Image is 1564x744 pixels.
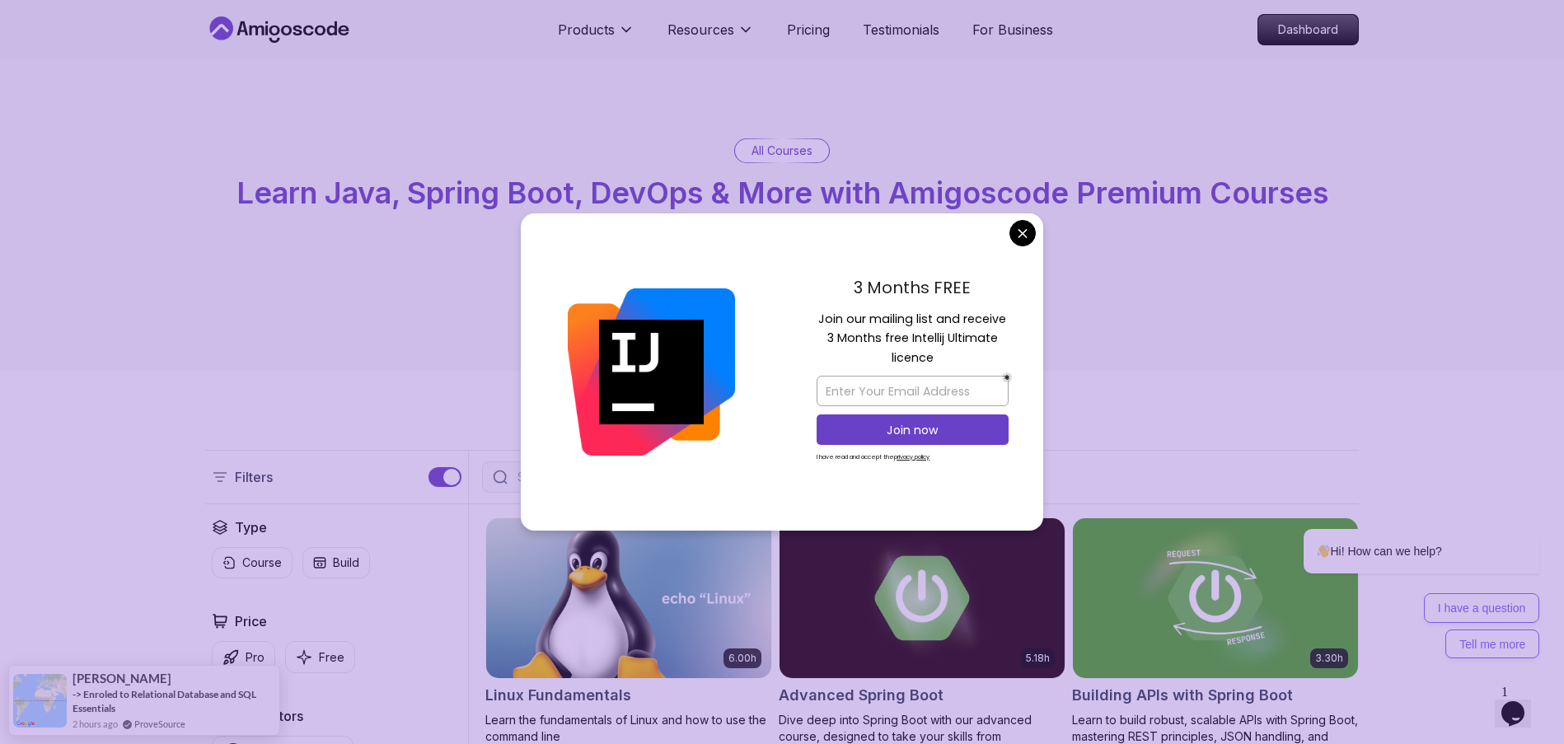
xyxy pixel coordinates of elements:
[486,518,771,678] img: Linux Fundamentals card
[1073,518,1358,678] img: Building APIs with Spring Boot card
[235,517,267,537] h2: Type
[319,649,344,666] p: Free
[242,554,282,571] p: Course
[73,671,171,686] span: [PERSON_NAME]
[134,717,185,731] a: ProveSource
[235,611,267,631] h2: Price
[73,688,82,700] span: ->
[787,20,830,40] a: Pricing
[1251,380,1548,670] iframe: chat widget
[1257,14,1359,45] a: Dashboard
[73,717,118,731] span: 2 hours ago
[13,674,67,728] img: provesource social proof notification image
[667,20,734,40] p: Resources
[212,547,293,578] button: Course
[752,143,812,159] p: All Courses
[780,518,1065,678] img: Advanced Spring Boot card
[779,684,944,707] h2: Advanced Spring Boot
[505,222,1059,292] p: Master in-demand skills like Java, Spring Boot, DevOps, React, and more through hands-on, expert-...
[236,175,1328,211] span: Learn Java, Spring Boot, DevOps & More with Amigoscode Premium Courses
[246,649,265,666] p: Pro
[972,20,1053,40] a: For Business
[285,641,355,673] button: Free
[728,652,756,665] p: 6.00h
[863,20,939,40] a: Testimonials
[667,20,754,53] button: Resources
[1495,678,1548,728] iframe: chat widget
[302,547,370,578] button: Build
[333,554,359,571] p: Build
[558,20,615,40] p: Products
[1072,684,1293,707] h2: Building APIs with Spring Boot
[73,688,256,714] a: Enroled to Relational Database and SQL Essentials
[558,20,634,53] button: Products
[235,467,273,487] p: Filters
[212,641,275,673] button: Pro
[485,684,631,707] h2: Linux Fundamentals
[1258,15,1358,44] p: Dashboard
[514,469,867,485] input: Search Java, React, Spring boot ...
[1026,652,1050,665] p: 5.18h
